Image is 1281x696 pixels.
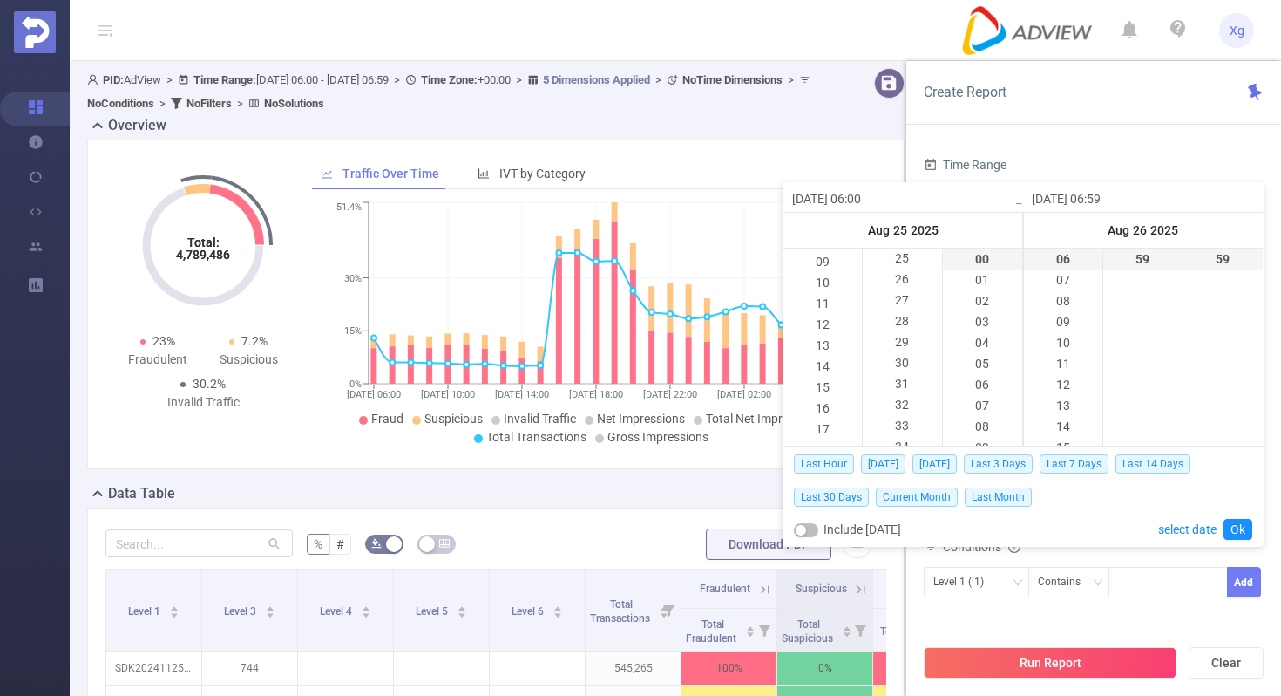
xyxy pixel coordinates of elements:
[682,73,783,86] b: No Time Dimensions
[103,73,124,86] b: PID:
[106,652,201,685] p: SDK20241125111157euijkedccjrky63
[783,73,799,86] span: >
[943,437,1022,458] li: 09
[924,158,1006,172] span: Time Range
[1230,13,1244,48] span: Xg
[943,416,1022,437] li: 08
[154,97,171,110] span: >
[1103,249,1182,270] li: 59
[361,611,370,616] i: icon: caret-down
[745,624,756,634] div: Sort
[943,270,1022,290] li: 01
[943,374,1022,395] li: 06
[224,605,259,618] span: Level 3
[700,583,750,595] span: Fraudulent
[486,430,586,444] span: Total Transactions
[161,73,178,86] span: >
[108,115,166,136] h2: Overview
[424,412,483,426] span: Suspicious
[863,373,941,394] li: 31
[495,389,549,400] tspan: [DATE] 14:00
[863,415,941,436] li: 33
[1024,332,1102,353] li: 10
[193,73,256,86] b: Time Range:
[176,248,230,262] tspan: 4,789,486
[1189,647,1264,679] button: Clear
[1227,567,1261,597] button: Add
[752,609,776,651] i: Filter menu
[1223,519,1252,540] a: Ok
[342,167,439,181] span: Traffic Over Time
[783,398,862,419] li: 16
[264,97,324,110] b: No Solutions
[416,605,451,618] span: Level 5
[87,74,103,85] i: icon: user
[314,537,322,551] span: %
[158,393,248,412] div: Invalid Traffic
[943,249,1022,270] li: 00
[783,377,862,398] li: 15
[943,395,1022,416] li: 07
[336,202,362,214] tspan: 51.4%
[1024,290,1102,311] li: 08
[203,351,294,369] div: Suspicious
[863,394,941,415] li: 32
[1024,437,1102,458] li: 15
[863,290,941,310] li: 27
[783,293,862,314] li: 11
[782,618,836,645] span: Total Suspicious
[512,605,546,618] span: Level 6
[478,167,490,180] i: icon: bar-chart
[1024,416,1102,437] li: 14
[863,436,941,457] li: 34
[202,652,297,685] p: 744
[552,604,563,614] div: Sort
[876,488,958,507] span: Current Month
[169,604,180,614] div: Sort
[552,604,562,609] i: icon: caret-up
[169,611,179,616] i: icon: caret-down
[783,272,862,293] li: 10
[943,311,1022,332] li: 03
[499,167,586,181] span: IVT by Category
[873,652,968,685] p: 100%
[128,605,163,618] span: Level 1
[439,538,450,549] i: icon: table
[265,611,274,616] i: icon: caret-down
[586,652,681,685] p: 545,265
[794,454,854,474] span: Last Hour
[863,269,941,290] li: 26
[794,513,901,546] div: Include [DATE]
[87,97,154,110] b: No Conditions
[187,235,220,249] tspan: Total:
[924,84,1006,100] span: Create Report
[796,583,847,595] span: Suspicious
[265,604,274,609] i: icon: caret-up
[232,97,248,110] span: >
[152,334,175,348] span: 23%
[590,598,653,624] span: Total Transactions
[842,624,851,629] i: icon: caret-up
[643,389,697,400] tspan: [DATE] 22:00
[87,73,815,110] span: AdView [DATE] 06:00 - [DATE] 06:59 +00:00
[842,624,852,634] div: Sort
[543,73,650,86] u: 5 Dimensions Applied
[241,334,268,348] span: 7.2%
[371,538,382,549] i: icon: bg-colors
[371,412,403,426] span: Fraud
[783,356,862,377] li: 14
[1013,577,1023,590] i: icon: down
[607,430,708,444] span: Gross Impressions
[656,570,681,651] i: Filter menu
[193,377,226,391] span: 30.2%
[457,604,467,614] div: Sort
[1024,374,1102,395] li: 12
[1024,311,1102,332] li: 09
[863,248,941,269] li: 25
[597,412,685,426] span: Net Impressions
[783,335,862,356] li: 13
[1158,513,1217,546] a: select date
[943,290,1022,311] li: 02
[344,273,362,284] tspan: 30%
[265,604,275,614] div: Sort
